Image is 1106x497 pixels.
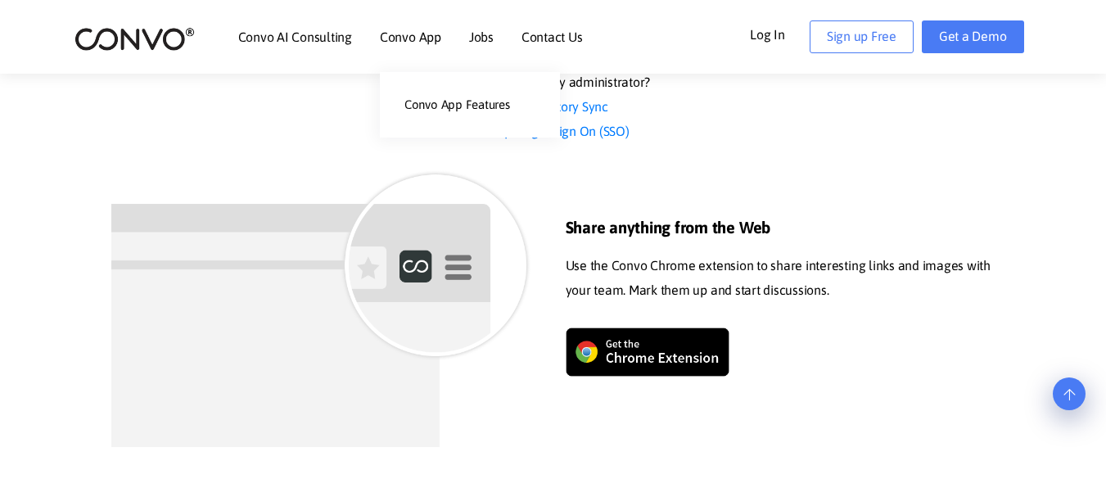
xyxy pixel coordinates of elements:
div: Are you a company administrator? [99,70,1008,144]
a: Get a Demo [922,20,1024,53]
div: Use the Convo Chrome extension to share interesting links and images with your team. Mark them up... [566,254,995,303]
a: Convo AI Consulting [238,30,352,43]
img: logo_2.png [74,26,195,52]
a: Sign up Free [810,20,914,53]
a: Convo App Features [380,88,560,121]
img: Convo Chrome Extension [111,169,541,447]
a: Log In [750,20,810,47]
a: Contact Us [521,30,583,43]
h2: Share anything from the Web [566,193,995,250]
img: Get the Chrome Extension [566,328,729,377]
a: Jobs [469,30,494,43]
a: Set up Single Sign On (SSO) [476,120,630,144]
a: Convo App [380,30,441,43]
